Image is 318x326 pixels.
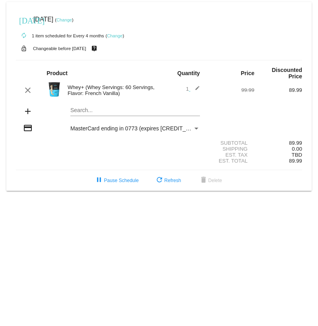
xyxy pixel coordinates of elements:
div: 99.99 [207,87,254,93]
small: Changeable before [DATE] [33,46,86,51]
span: 1 [186,86,200,92]
small: ( ) [105,33,124,38]
mat-icon: [DATE] [19,15,29,25]
span: 0.00 [292,146,302,152]
div: Subtotal [207,140,254,146]
mat-icon: refresh [155,176,164,185]
span: MasterCard ending in 0773 (expires [CREDIT_CARD_DATA]) [70,125,222,132]
mat-icon: live_help [89,43,99,54]
mat-icon: lock_open [19,43,29,54]
mat-icon: add [23,107,33,116]
img: Image-1-Carousel-Whey-5lb-Vanilla-no-badge-Transp.png [47,81,62,97]
span: Delete [199,178,222,183]
strong: Price [241,70,254,76]
div: 89.99 [254,87,302,93]
div: Est. Tax [207,152,254,158]
span: TBD [292,152,302,158]
small: 1 item scheduled for Every 4 months [16,33,104,38]
div: Whey+ (Whey Servings: 60 Servings, Flavor: French Vanilla) [64,84,159,96]
mat-icon: clear [23,85,33,95]
div: Est. Total [207,158,254,164]
button: Refresh [148,173,187,188]
mat-select: Payment Method [70,125,200,132]
button: Delete [192,173,229,188]
strong: Product [47,70,68,76]
span: Refresh [155,178,181,183]
span: 89.99 [289,158,302,164]
mat-icon: credit_card [23,123,33,133]
div: 89.99 [254,140,302,146]
mat-icon: delete [199,176,208,185]
a: Change [107,33,122,38]
mat-icon: pause [94,176,104,185]
button: Pause Schedule [88,173,145,188]
a: Change [56,17,72,22]
div: Shipping [207,146,254,152]
strong: Quantity [177,70,200,76]
mat-icon: autorenew [19,31,29,41]
small: ( ) [55,17,74,22]
input: Search... [70,107,200,114]
strong: Discounted Price [272,67,302,80]
span: Pause Schedule [94,178,138,183]
mat-icon: edit [190,85,200,95]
